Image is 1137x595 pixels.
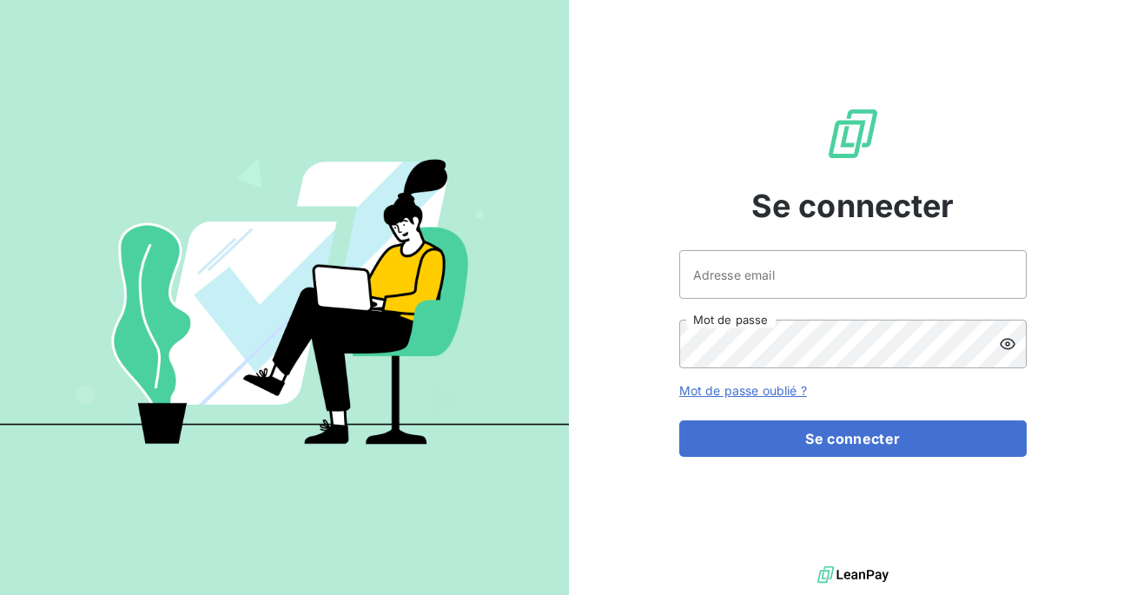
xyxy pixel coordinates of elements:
[679,420,1027,457] button: Se connecter
[751,182,955,229] span: Se connecter
[679,250,1027,299] input: placeholder
[817,562,889,588] img: logo
[679,383,807,398] a: Mot de passe oublié ?
[825,106,881,162] img: Logo LeanPay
